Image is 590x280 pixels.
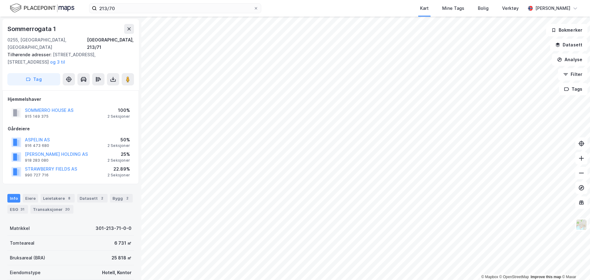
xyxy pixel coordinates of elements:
[23,194,38,203] div: Eiere
[77,194,108,203] div: Datasett
[552,53,588,66] button: Analyse
[87,36,134,51] div: [GEOGRAPHIC_DATA], 213/71
[7,51,129,66] div: [STREET_ADDRESS], [STREET_ADDRESS]
[7,36,87,51] div: 0255, [GEOGRAPHIC_DATA], [GEOGRAPHIC_DATA]
[481,275,498,279] a: Mapbox
[7,205,28,214] div: ESG
[442,5,464,12] div: Mine Tags
[10,3,74,14] img: logo.f888ab2527a4732fd821a326f86c7f29.svg
[30,205,73,214] div: Transaksjoner
[558,68,588,81] button: Filter
[108,173,130,178] div: 2 Seksjoner
[546,24,588,36] button: Bokmerker
[7,24,57,34] div: Sommerrogata 1
[25,158,49,163] div: 918 283 080
[108,114,130,119] div: 2 Seksjoner
[41,194,75,203] div: Leietakere
[531,275,561,279] a: Improve this map
[108,107,130,114] div: 100%
[478,5,489,12] div: Bolig
[10,225,30,232] div: Matrikkel
[99,195,105,201] div: 2
[25,114,49,119] div: 915 149 375
[25,143,49,148] div: 916 473 680
[559,83,588,95] button: Tags
[114,239,132,247] div: 6 731 ㎡
[535,5,570,12] div: [PERSON_NAME]
[10,254,45,262] div: Bruksareal (BRA)
[108,158,130,163] div: 2 Seksjoner
[108,165,130,173] div: 22.89%
[576,219,587,231] img: Z
[108,151,130,158] div: 25%
[7,194,20,203] div: Info
[10,239,34,247] div: Tomteareal
[502,5,519,12] div: Verktøy
[112,254,132,262] div: 25 818 ㎡
[7,73,60,85] button: Tag
[499,275,529,279] a: OpenStreetMap
[110,194,133,203] div: Bygg
[19,206,26,212] div: 31
[25,173,49,178] div: 990 727 716
[8,125,134,132] div: Gårdeiere
[7,52,53,57] span: Tilhørende adresser:
[550,39,588,51] button: Datasett
[559,250,590,280] iframe: Chat Widget
[66,195,72,201] div: 8
[420,5,429,12] div: Kart
[108,136,130,144] div: 50%
[97,4,254,13] input: Søk på adresse, matrikkel, gårdeiere, leietakere eller personer
[102,269,132,276] div: Hotell, Kontor
[64,206,71,212] div: 20
[108,143,130,148] div: 2 Seksjoner
[124,195,130,201] div: 2
[8,96,134,103] div: Hjemmelshaver
[10,269,41,276] div: Eiendomstype
[96,225,132,232] div: 301-213-71-0-0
